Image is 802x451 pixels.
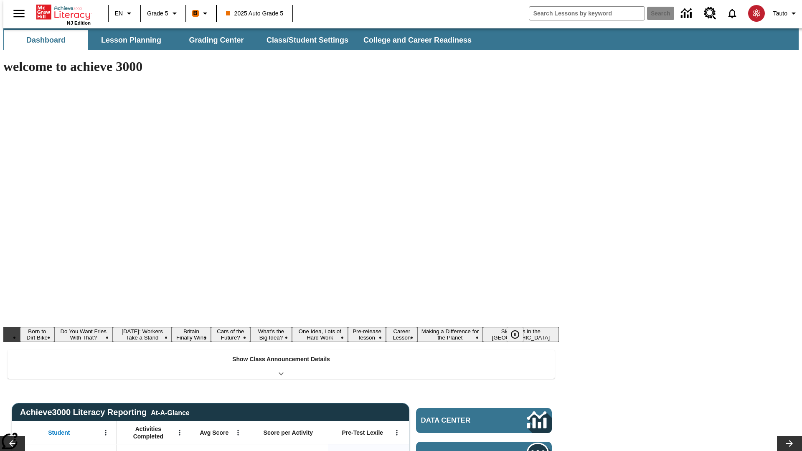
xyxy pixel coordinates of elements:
a: Resource Center, Will open in new tab [699,2,721,25]
span: Tauto [773,9,787,18]
input: search field [529,7,645,20]
span: Score per Activity [264,429,313,436]
div: Pause [507,327,532,342]
button: Slide 11 Sleepless in the Animal Kingdom [483,327,559,342]
span: Pre-Test Lexile [342,429,383,436]
button: Dashboard [4,30,88,50]
button: Slide 5 Cars of the Future? [211,327,250,342]
button: Slide 3 Labor Day: Workers Take a Stand [113,327,172,342]
button: Open Menu [232,426,244,439]
a: Notifications [721,3,743,24]
button: Slide 10 Making a Difference for the Planet [417,327,483,342]
span: EN [115,9,123,18]
a: Data Center [676,2,699,25]
button: Slide 2 Do You Want Fries With That? [54,327,113,342]
span: 2025 Auto Grade 5 [226,9,284,18]
button: Slide 9 Career Lesson [386,327,417,342]
img: avatar image [748,5,765,22]
div: SubNavbar [3,30,479,50]
button: Open Menu [99,426,112,439]
button: Open Menu [391,426,403,439]
button: Slide 4 Britain Finally Wins [172,327,211,342]
p: Show Class Announcement Details [232,355,330,364]
button: Select a new avatar [743,3,770,24]
button: Slide 1 Born to Dirt Bike [20,327,54,342]
a: Data Center [416,408,552,433]
button: College and Career Readiness [357,30,478,50]
div: At-A-Glance [151,408,189,417]
a: Home [36,4,91,20]
button: Boost Class color is orange. Change class color [189,6,213,21]
div: SubNavbar [3,28,799,50]
div: Home [36,3,91,25]
button: Lesson Planning [89,30,173,50]
span: Avg Score [200,429,228,436]
button: Slide 7 One Idea, Lots of Hard Work [292,327,348,342]
span: Grade 5 [147,9,168,18]
button: Open side menu [7,1,31,26]
span: Data Center [421,416,499,425]
button: Pause [507,327,523,342]
span: Achieve3000 Literacy Reporting [20,408,190,417]
button: Slide 8 Pre-release lesson [348,327,386,342]
h1: welcome to achieve 3000 [3,59,559,74]
span: NJ Edition [67,20,91,25]
button: Profile/Settings [770,6,802,21]
span: Student [48,429,70,436]
button: Slide 6 What's the Big Idea? [250,327,292,342]
span: Activities Completed [121,425,176,440]
div: Show Class Announcement Details [8,350,555,379]
button: Open Menu [173,426,186,439]
button: Lesson carousel, Next [777,436,802,451]
button: Grading Center [175,30,258,50]
button: Grade: Grade 5, Select a grade [144,6,183,21]
span: B [193,8,198,18]
button: Class/Student Settings [260,30,355,50]
button: Language: EN, Select a language [111,6,138,21]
